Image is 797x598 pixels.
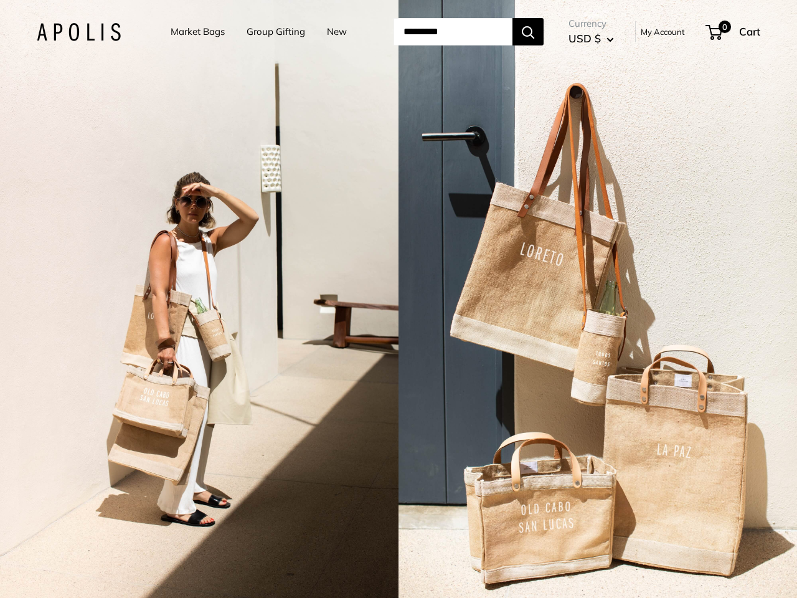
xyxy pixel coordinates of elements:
span: USD $ [568,32,601,45]
span: 0 [719,21,731,33]
a: Group Gifting [247,23,305,40]
a: 0 Cart [707,22,760,42]
a: Market Bags [171,23,225,40]
button: Search [512,18,544,45]
span: Currency [568,15,614,32]
img: Apolis [37,23,121,41]
a: My Account [641,24,685,39]
input: Search... [394,18,512,45]
a: New [327,23,347,40]
span: Cart [739,25,760,38]
button: USD $ [568,29,614,49]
